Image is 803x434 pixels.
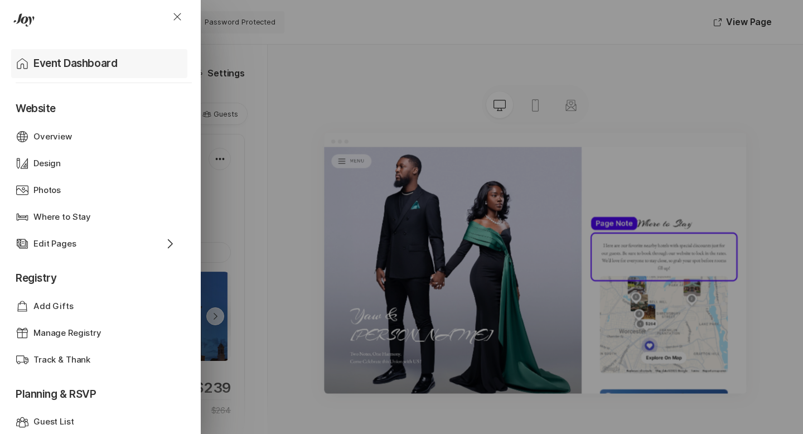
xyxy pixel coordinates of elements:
a: Event Dashboard [16,49,192,78]
p: Registry [16,257,181,293]
p: Track & Thank [33,354,90,367]
a: Add Gifts [16,293,181,320]
a: Design [16,150,181,177]
button: MENU [13,13,90,40]
a: Manage Registry [16,320,181,346]
p: Edit Pages [33,238,76,250]
p: Yaw & [PERSON_NAME] [49,299,392,377]
p: Two Notes, One Harmony. Come Celebrate this Union with US ! [49,386,185,414]
p: Planning & RSVP [16,373,181,409]
a: Photos [16,177,181,204]
p: Design [33,157,61,170]
p: Add Gifts [33,300,74,313]
p: Where to Stay [33,211,91,224]
a: Overview [16,123,181,150]
p: Manage Registry [33,327,101,340]
p: Guest List [33,416,74,428]
a: Where to Stay [16,204,181,230]
button: Close [157,3,197,30]
p: Overview [33,131,72,143]
p: Website [16,88,181,123]
p: Photos [33,184,61,197]
button: Explore On Map [603,389,689,412]
p: Where to Stay [507,133,786,158]
a: Track & Thank [16,346,181,373]
p: Event Dashboard [33,56,117,71]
